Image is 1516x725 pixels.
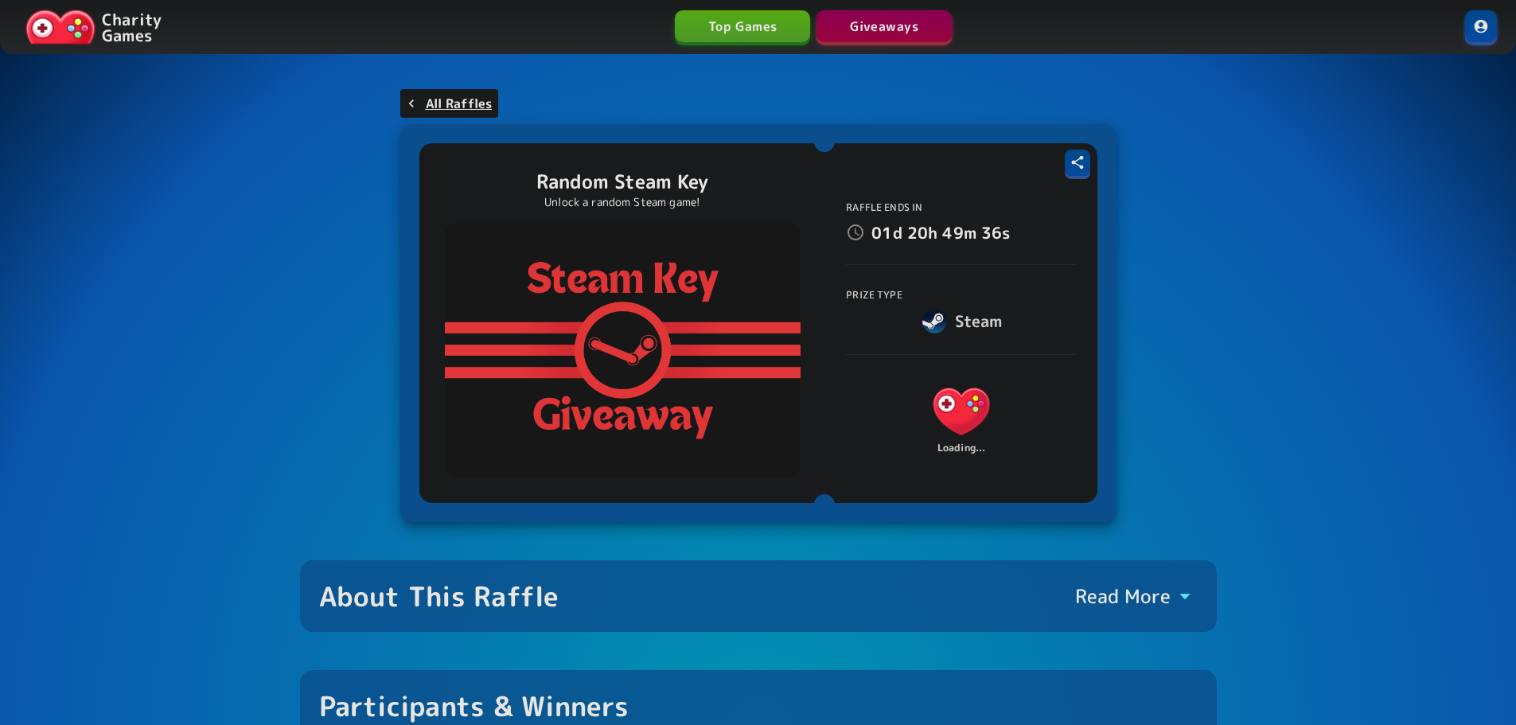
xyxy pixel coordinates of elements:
p: Read More [1075,583,1171,609]
a: Charity Games [19,6,168,48]
p: Random Steam Key [536,169,708,194]
div: About This Raffle [319,579,559,613]
a: Top Games [675,10,810,42]
button: About This RaffleRead More [300,560,1217,632]
span: Raffle Ends In [846,201,922,214]
p: Charity Games [102,11,162,43]
img: Charity.Games [25,10,95,45]
a: Giveaways [816,10,952,42]
img: Random Steam Key [445,223,801,477]
p: All Raffles [426,94,493,113]
span: Prize Type [846,288,902,302]
img: Charity.Games [924,373,1000,449]
a: All Raffles [400,89,499,118]
p: 01d 20h 49m 36s [871,220,1010,245]
p: Unlock a random Steam game! [536,194,708,210]
div: Participants & Winners [319,689,629,723]
h6: Steam [955,308,1003,333]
